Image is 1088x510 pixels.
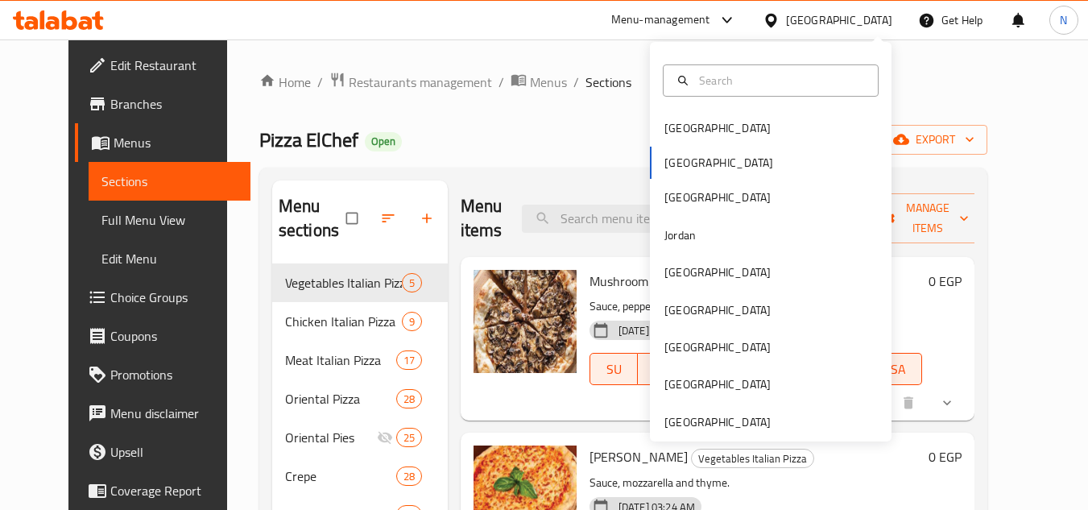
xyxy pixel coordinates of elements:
[370,201,409,236] span: Sort sections
[1060,11,1067,29] span: N
[396,428,422,447] div: items
[597,358,631,381] span: SU
[522,205,712,233] input: search
[272,418,448,457] div: Oriental Pies25
[590,269,679,293] span: Mushroom Pizza
[664,119,771,137] div: [GEOGRAPHIC_DATA]
[403,276,421,291] span: 5
[285,428,377,447] span: Oriental Pies
[590,353,638,385] button: SU
[110,94,238,114] span: Branches
[101,172,238,191] span: Sections
[101,249,238,268] span: Edit Menu
[110,442,238,462] span: Upsell
[397,469,421,484] span: 28
[511,72,567,93] a: Menus
[691,449,814,468] div: Vegetables Italian Pizza
[786,11,892,29] div: [GEOGRAPHIC_DATA]
[272,341,448,379] div: Meat Italian Pizza17
[329,72,492,93] a: Restaurants management
[272,457,448,495] div: Crepe28
[881,358,916,381] span: SA
[377,429,393,446] svg: Inactive section
[110,404,238,423] span: Menu disclaimer
[403,314,421,330] span: 9
[89,162,250,201] a: Sections
[285,350,396,370] span: Meat Italian Pizza
[259,73,311,92] a: Home
[664,338,771,356] div: [GEOGRAPHIC_DATA]
[89,239,250,278] a: Edit Menu
[664,189,771,206] div: [GEOGRAPHIC_DATA]
[402,312,422,331] div: items
[693,72,868,89] input: Search
[110,326,238,346] span: Coupons
[664,263,771,281] div: [GEOGRAPHIC_DATA]
[611,10,710,30] div: Menu-management
[644,358,679,381] span: MO
[285,466,396,486] div: Crepe
[285,389,396,408] span: Oriental Pizza
[75,433,250,471] a: Upsell
[530,73,567,92] span: Menus
[664,226,696,244] div: Jordan
[317,73,323,92] li: /
[272,379,448,418] div: Oriental Pizza28
[349,73,492,92] span: Restaurants management
[259,72,987,93] nav: breadcrumb
[75,85,250,123] a: Branches
[409,201,448,236] button: Add section
[883,198,972,238] span: Manage items
[397,353,421,368] span: 17
[397,392,421,407] span: 28
[365,132,402,151] div: Open
[365,135,402,148] span: Open
[396,466,422,486] div: items
[285,273,402,292] span: Vegetables Italian Pizza
[461,194,503,243] h2: Menu items
[871,193,985,243] button: Manage items
[896,130,974,150] span: export
[75,471,250,510] a: Coverage Report
[573,73,579,92] li: /
[110,288,238,307] span: Choice Groups
[590,473,922,493] p: Sauce, mozzarella and thyme.
[396,350,422,370] div: items
[612,323,701,338] span: [DATE] 03:24 AM
[875,353,922,385] button: SA
[590,296,922,317] p: Sauce, peppers, olives, mushrooms and mozzarella.
[75,46,250,85] a: Edit Restaurant
[75,123,250,162] a: Menus
[891,385,929,421] button: delete
[75,355,250,394] a: Promotions
[337,203,370,234] span: Select all sections
[397,430,421,446] span: 25
[638,353,685,385] button: MO
[279,194,346,243] h2: Menu sections
[75,317,250,355] a: Coupons
[272,302,448,341] div: Chicken Italian Pizza9
[101,210,238,230] span: Full Menu View
[89,201,250,239] a: Full Menu View
[664,413,771,431] div: [GEOGRAPHIC_DATA]
[929,385,968,421] button: show more
[585,73,631,92] span: Sections
[929,270,962,292] h6: 0 EGP
[498,73,504,92] li: /
[259,122,358,158] span: Pizza ElChef
[285,312,402,331] span: Chicken Italian Pizza
[883,125,987,155] button: export
[664,375,771,393] div: [GEOGRAPHIC_DATA]
[272,263,448,302] div: Vegetables Italian Pizza5
[114,133,238,152] span: Menus
[402,273,422,292] div: items
[474,270,577,373] img: Mushroom Pizza
[590,445,688,469] span: [PERSON_NAME]
[664,301,771,319] div: [GEOGRAPHIC_DATA]
[75,394,250,433] a: Menu disclaimer
[110,481,238,500] span: Coverage Report
[929,446,962,468] h6: 0 EGP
